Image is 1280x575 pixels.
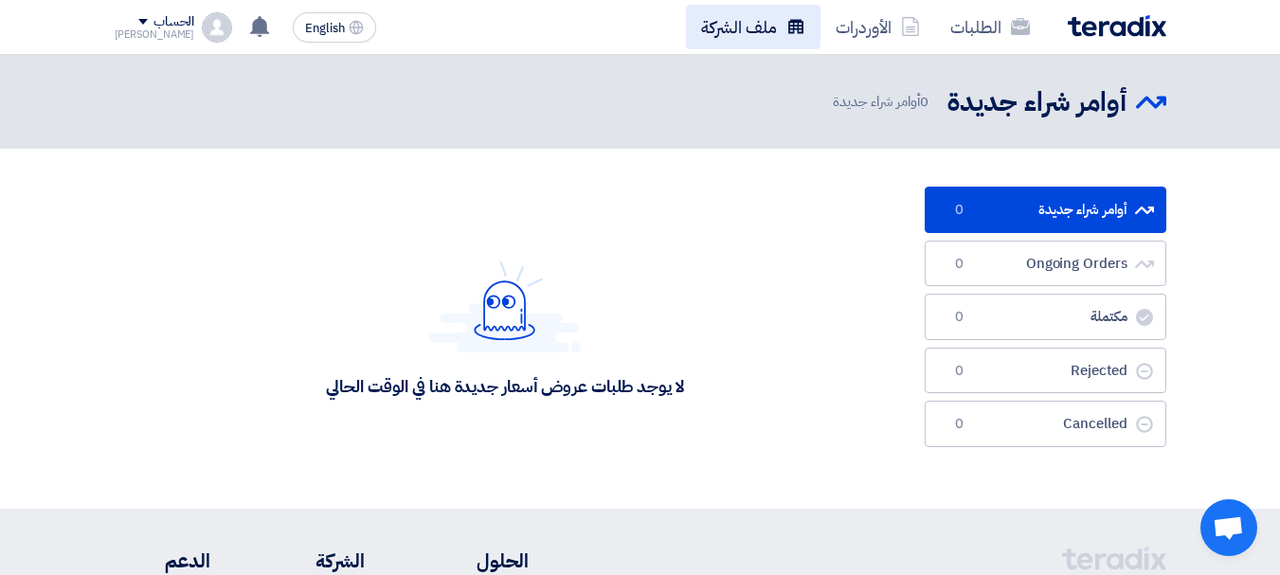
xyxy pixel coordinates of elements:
[925,187,1166,233] a: أوامر شراء جديدة0
[422,547,529,575] li: الحلول
[820,5,935,49] a: الأوردرات
[1200,499,1257,556] a: Open chat
[948,255,971,274] span: 0
[833,91,931,113] span: أوامر شراء جديدة
[305,22,345,35] span: English
[925,401,1166,447] a: Cancelled0
[1068,15,1166,37] img: Teradix logo
[925,294,1166,340] a: مكتملة0
[429,261,581,352] img: Hello
[266,547,365,575] li: الشركة
[935,5,1045,49] a: الطلبات
[947,84,1127,121] h2: أوامر شراء جديدة
[686,5,820,49] a: ملف الشركة
[293,12,376,43] button: English
[202,12,232,43] img: profile_test.png
[925,241,1166,287] a: Ongoing Orders0
[948,362,971,381] span: 0
[948,201,971,220] span: 0
[153,14,194,30] div: الحساب
[326,375,683,397] div: لا يوجد طلبات عروض أسعار جديدة هنا في الوقت الحالي
[925,348,1166,394] a: Rejected0
[948,308,971,327] span: 0
[920,91,928,112] span: 0
[948,415,971,434] span: 0
[115,547,210,575] li: الدعم
[115,29,195,40] div: [PERSON_NAME]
